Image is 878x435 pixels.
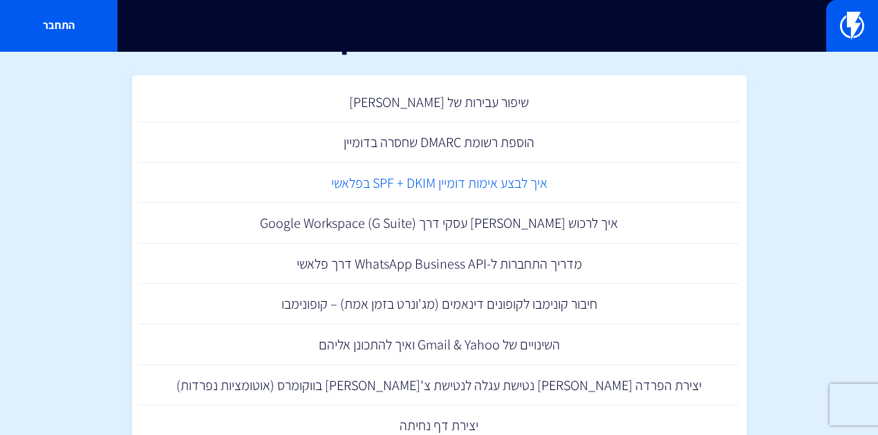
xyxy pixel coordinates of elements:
[139,325,740,365] a: השינויים של Gmail & Yahoo ואיך להתכונן אליהם
[139,203,740,244] a: איך לרכוש [PERSON_NAME] עסקי דרך ‏Google Workspace (G Suite)
[139,284,740,325] a: חיבור קונימבו לקופונים דינאמים (מג'ונרט בזמן אמת) – קופונימבו
[139,122,740,163] a: הוספת רשומת DMARC שחסרה בדומיין
[341,27,399,55] h1: דומיין
[139,365,740,406] a: יצירת הפרדה [PERSON_NAME] נטישת עגלה לנטישת צ'[PERSON_NAME] בווקומרס (אוטומציות נפרדות)
[399,33,531,53] h2: תוצאות חיפוש עבור:
[139,244,740,284] a: מדריך התחברות ל-WhatsApp Business API דרך פלאשי
[139,82,740,123] a: שיפור עבירות של [PERSON_NAME]
[139,163,740,204] a: איך לבצע אימות דומיין SPF + DKIM בפלאשי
